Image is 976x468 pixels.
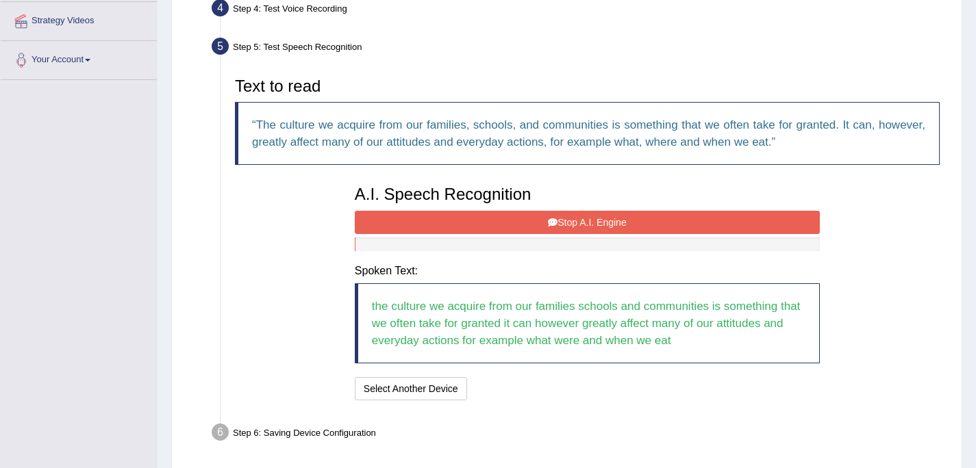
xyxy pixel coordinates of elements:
[1,41,157,75] a: Your Account
[355,211,820,234] button: Stop A.I. Engine
[355,265,820,277] h4: Spoken Text:
[355,377,467,400] button: Select Another Device
[355,185,820,203] h3: A.I. Speech Recognition
[1,2,157,36] a: Strategy Videos
[235,77,940,95] h3: Text to read
[355,283,820,363] blockquote: the culture we acquire from our families schools and communities is something that we often take ...
[205,34,955,64] div: Step 5: Test Speech Recognition
[205,419,955,450] div: Step 6: Saving Device Configuration
[252,118,925,148] q: The culture we acquire from our families, schools, and communities is something that we often tak...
